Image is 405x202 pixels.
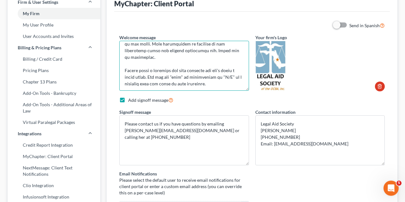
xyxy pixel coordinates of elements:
[8,180,100,191] a: Clio Integration
[8,53,100,65] a: Billing / Credit Card
[8,88,100,99] a: Add-On Tools - Bankruptcy
[8,31,100,42] a: User Accounts and Invites
[119,170,157,177] label: Email Notifications
[119,34,156,41] label: Welcome message
[119,109,151,115] label: Signoff message
[8,65,100,76] a: Pricing Plans
[8,99,100,117] a: Add-On Tools - Additional Areas of Law
[255,34,287,41] label: Your firm's Logo
[8,117,100,128] a: Virtual Paralegal Packages
[383,181,399,196] iframe: Intercom live chat
[8,162,100,180] a: NextMessage: Client Text Notifications
[8,8,100,19] a: My Firm
[8,76,100,88] a: Chapter 13 Plans
[8,128,100,139] a: Integrations
[8,151,100,162] a: MyChapter: Client Portal
[349,23,380,28] span: Send in Spanish
[18,131,41,137] span: Integrations
[8,19,100,31] a: My User Profile
[128,97,168,103] span: Add signoff message
[255,41,286,91] img: 2e568024-9e05-4aba-bd8e-f9f785c24b18.png
[8,42,100,53] a: Billing & Pricing Plans
[396,181,402,186] span: 5
[8,139,100,151] a: Credit Report Integration
[255,109,296,115] label: Contact information
[18,45,61,51] span: Billing & Pricing Plans
[119,177,249,196] p: Please select the default user to receive email notifications for client portal or enter a custom...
